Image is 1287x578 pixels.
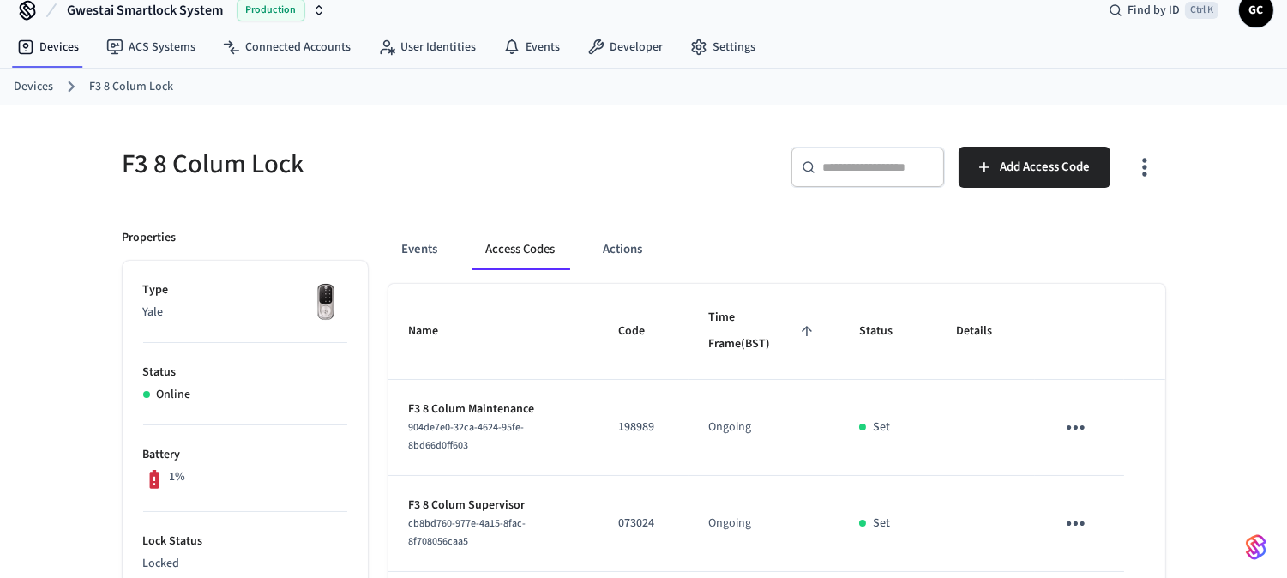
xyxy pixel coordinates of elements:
[123,229,177,247] p: Properties
[1000,156,1090,178] span: Add Access Code
[709,304,819,358] span: Time Frame(BST)
[959,147,1110,188] button: Add Access Code
[1246,533,1266,561] img: SeamLogoGradient.69752ec5.svg
[143,281,347,299] p: Type
[472,229,569,270] button: Access Codes
[123,147,634,182] h5: F3 8 Colum Lock
[3,32,93,63] a: Devices
[409,318,461,345] span: Name
[1128,2,1180,19] span: Find by ID
[1185,2,1218,19] span: Ctrl K
[409,516,526,549] span: cb8bd760-977e-4a15-8fac-8f708056caa5
[143,304,347,322] p: Yale
[873,418,890,437] p: Set
[143,364,347,382] p: Status
[619,318,668,345] span: Code
[364,32,490,63] a: User Identities
[859,318,915,345] span: Status
[304,281,347,324] img: Yale Assure Touchscreen Wifi Smart Lock, Satin Nickel, Front
[157,386,191,404] p: Online
[409,400,578,418] p: F3 8 Colum Maintenance
[490,32,574,63] a: Events
[89,78,173,96] a: F3 8 Colum Lock
[388,229,1165,270] div: ant example
[619,515,668,533] p: 073024
[14,78,53,96] a: Devices
[590,229,657,270] button: Actions
[143,555,347,573] p: Locked
[409,497,578,515] p: F3 8 Colum Supervisor
[574,32,677,63] a: Developer
[388,229,452,270] button: Events
[409,420,525,453] span: 904de7e0-32ca-4624-95fe-8bd66d0ff603
[169,468,185,486] p: 1%
[619,418,668,437] p: 198989
[143,533,347,551] p: Lock Status
[209,32,364,63] a: Connected Accounts
[956,318,1014,345] span: Details
[677,32,769,63] a: Settings
[689,476,839,572] td: Ongoing
[873,515,890,533] p: Set
[93,32,209,63] a: ACS Systems
[143,446,347,464] p: Battery
[689,380,839,476] td: Ongoing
